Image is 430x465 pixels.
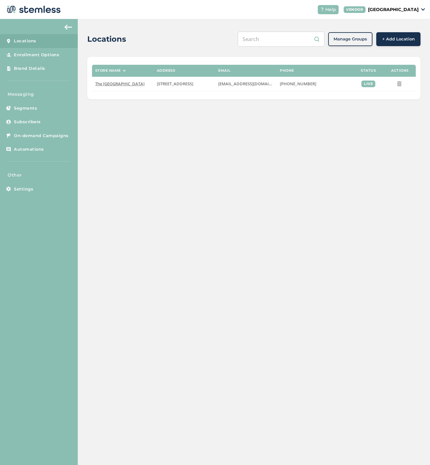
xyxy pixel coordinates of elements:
[14,133,69,139] span: On-demand Campaigns
[64,25,72,30] img: icon-arrow-back-accent-c549486e.svg
[238,32,324,47] input: Search
[382,36,415,42] span: + Add Location
[14,65,45,72] span: Brand Details
[14,186,33,192] span: Settings
[398,435,430,465] iframe: Chat Widget
[328,32,372,46] button: Manage Groups
[14,146,44,153] span: Automations
[334,36,367,42] span: Manage Groups
[344,6,365,13] div: VENDOR
[320,8,324,11] img: icon-help-white-03924b79.svg
[14,105,37,112] span: Segments
[14,52,59,58] span: Enrollment Options
[325,6,336,13] span: Help
[14,38,36,44] span: Locations
[14,119,41,125] span: Subscribers
[421,8,425,11] img: icon_down-arrow-small-66adaf34.svg
[376,32,421,46] button: + Add Location
[368,6,419,13] p: [GEOGRAPHIC_DATA]
[87,33,126,45] h2: Locations
[5,3,61,16] img: logo-dark-0685b13c.svg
